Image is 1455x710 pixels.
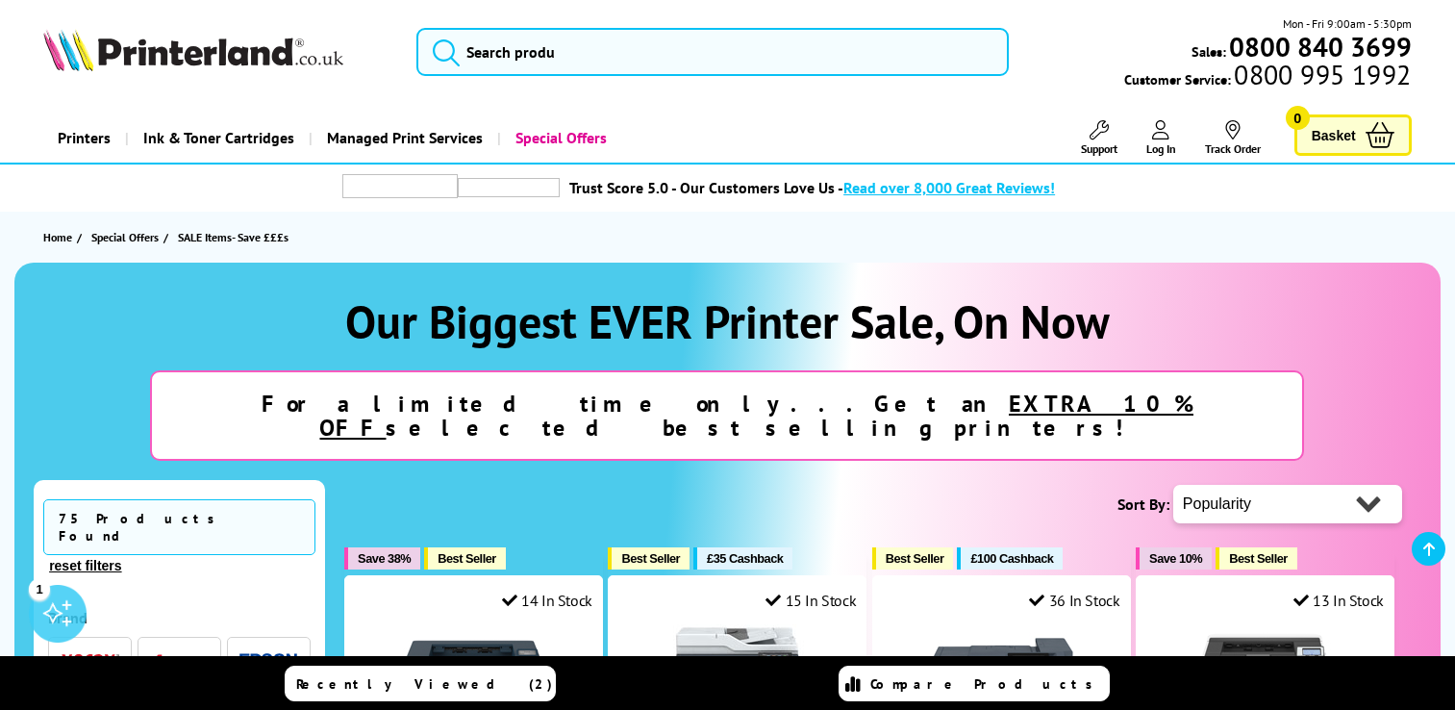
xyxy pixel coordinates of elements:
[91,227,159,247] span: Special Offers
[608,547,690,570] button: Best Seller
[1124,65,1411,89] span: Customer Service:
[765,591,856,610] div: 15 In Stock
[319,389,1193,443] u: EXTRA 10% OFF
[125,114,309,163] a: Ink & Toner Cartridges
[262,389,1193,443] strong: For a limited time only...Get an selected best selling printers!
[29,578,50,599] div: 1
[344,547,420,570] button: Save 38%
[1029,591,1119,610] div: 36 In Stock
[1229,551,1288,566] span: Best Seller
[145,647,214,673] button: Kyocera
[1117,494,1169,514] span: Sort By:
[1136,547,1212,570] button: Save 10%
[886,551,944,566] span: Best Seller
[43,29,392,75] a: Printerland Logo
[1293,591,1384,610] div: 13 In Stock
[458,178,560,197] img: trustpilot rating
[43,114,125,163] a: Printers
[1081,141,1117,156] span: Support
[1229,29,1412,64] b: 0800 840 3699
[43,557,127,574] button: reset filters
[1226,38,1412,56] a: 0800 840 3699
[43,499,315,555] span: 75 Products Found
[621,551,680,566] span: Best Seller
[839,666,1110,701] a: Compare Products
[151,653,209,668] img: Kyocera
[1231,65,1411,84] span: 0800 995 1992
[48,608,311,627] div: Brand
[707,551,783,566] span: £35 Cashback
[1286,106,1310,130] span: 0
[1192,42,1226,61] span: Sales:
[957,547,1063,570] button: £100 Cashback
[309,114,497,163] a: Managed Print Services
[1205,120,1261,156] a: Track Order
[62,653,119,667] img: Xerox
[178,230,288,244] span: SALE Items- Save £££s
[1149,551,1202,566] span: Save 10%
[296,675,553,693] span: Recently Viewed (2)
[239,653,297,668] img: Epson
[91,227,163,247] a: Special Offers
[234,647,303,673] button: Epson
[1146,120,1176,156] a: Log In
[569,178,1055,197] a: Trust Score 5.0 - Our Customers Love Us -Read over 8,000 Great Reviews!
[43,29,343,71] img: Printerland Logo
[416,28,1009,76] input: Search produ
[358,551,411,566] span: Save 38%
[693,547,792,570] button: £35 Cashback
[285,666,556,701] a: Recently Viewed (2)
[497,114,621,163] a: Special Offers
[438,551,496,566] span: Best Seller
[870,675,1103,693] span: Compare Products
[1312,122,1356,148] span: Basket
[1146,141,1176,156] span: Log In
[43,227,77,247] a: Home
[1294,114,1412,156] a: Basket 0
[56,647,125,673] button: Xerox
[502,591,592,610] div: 14 In Stock
[970,551,1053,566] span: £100 Cashback
[34,292,1421,351] h1: Our Biggest EVER Printer Sale, On Now
[1283,14,1412,33] span: Mon - Fri 9:00am - 5:30pm
[872,547,954,570] button: Best Seller
[424,547,506,570] button: Best Seller
[843,178,1055,197] span: Read over 8,000 Great Reviews!
[342,174,458,198] img: trustpilot rating
[1081,120,1117,156] a: Support
[1216,547,1297,570] button: Best Seller
[143,114,294,163] span: Ink & Toner Cartridges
